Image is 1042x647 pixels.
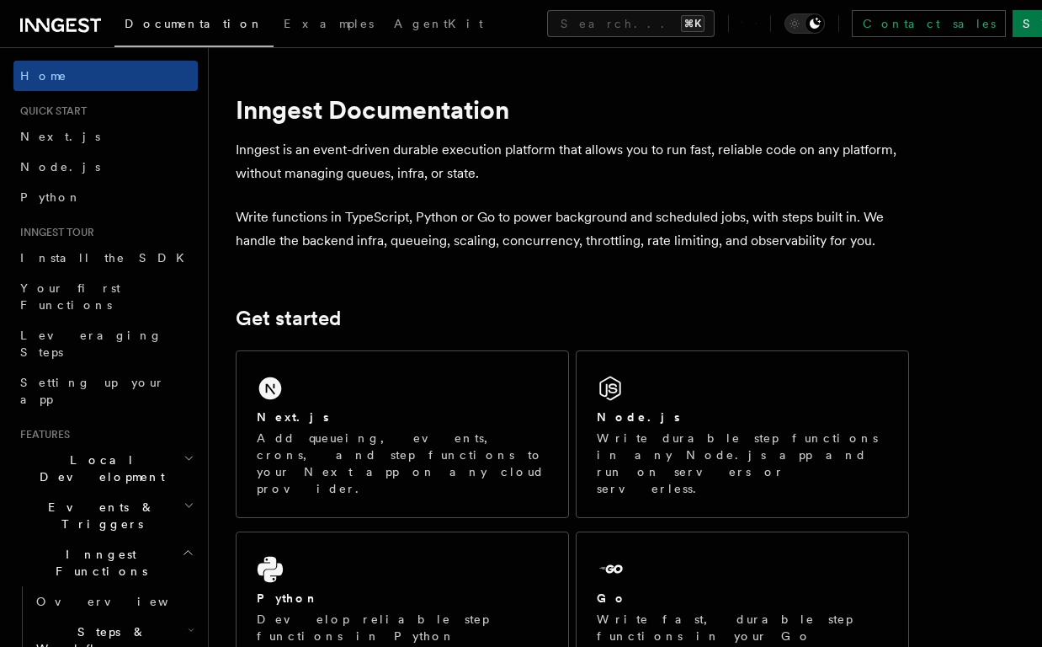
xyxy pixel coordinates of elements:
[20,329,162,359] span: Leveraging Steps
[394,17,483,30] span: AgentKit
[597,430,888,497] p: Write durable step functions in any Node.js app and run on servers or serverless.
[13,152,198,182] a: Node.js
[20,251,194,265] span: Install the SDK
[114,5,274,47] a: Documentation
[236,206,909,253] p: Write functions in TypeScript, Python or Go to power background and scheduled jobs, with steps bu...
[13,273,198,320] a: Your first Functions
[257,590,319,607] h2: Python
[20,67,67,84] span: Home
[13,367,198,414] a: Setting up your app
[236,307,341,330] a: Get started
[20,160,100,174] span: Node.js
[36,595,210,608] span: Overview
[274,5,384,45] a: Examples
[576,350,909,518] a: Node.jsWrite durable step functions in any Node.js app and run on servers or serverless.
[597,590,627,607] h2: Go
[13,452,183,485] span: Local Development
[284,17,374,30] span: Examples
[257,430,548,497] p: Add queueing, events, crons, and step functions to your Next app on any cloud provider.
[13,104,87,118] span: Quick start
[13,226,94,239] span: Inngest tour
[384,5,493,45] a: AgentKit
[13,546,182,580] span: Inngest Functions
[236,94,909,125] h1: Inngest Documentation
[13,428,70,441] span: Features
[20,376,165,406] span: Setting up your app
[13,539,198,586] button: Inngest Functions
[13,320,198,367] a: Leveraging Steps
[236,350,569,518] a: Next.jsAdd queueing, events, crons, and step functions to your Next app on any cloud provider.
[13,182,198,212] a: Python
[236,138,909,185] p: Inngest is an event-driven durable execution platform that allows you to run fast, reliable code ...
[20,130,100,143] span: Next.js
[13,445,198,492] button: Local Development
[29,586,198,617] a: Overview
[13,492,198,539] button: Events & Triggers
[681,15,704,32] kbd: ⌘K
[13,499,183,532] span: Events & Triggers
[597,409,680,425] h2: Node.js
[20,190,82,204] span: Python
[13,61,198,91] a: Home
[547,10,715,37] button: Search...⌘K
[13,121,198,152] a: Next.js
[20,281,120,312] span: Your first Functions
[125,17,263,30] span: Documentation
[257,409,329,425] h2: Next.js
[852,10,1006,37] a: Contact sales
[13,243,198,273] a: Install the SDK
[784,13,825,34] button: Toggle dark mode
